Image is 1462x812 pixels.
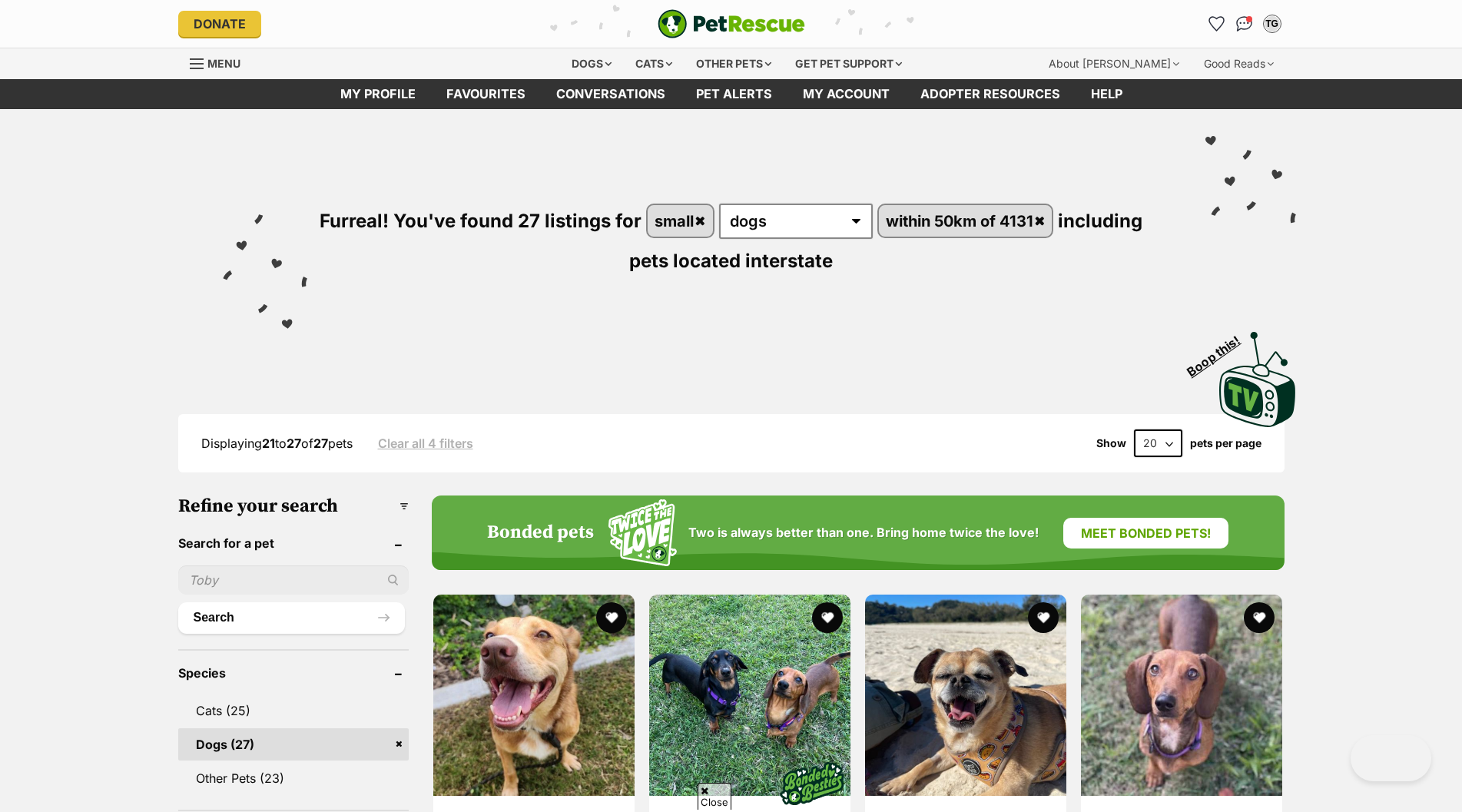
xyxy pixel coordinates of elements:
a: Cats (25) [178,694,409,727]
h4: Bonded pets [487,522,594,544]
a: Boop this! [1219,318,1296,430]
a: Meet bonded pets! [1063,518,1228,549]
strong: 27 [313,436,328,451]
a: small [648,205,713,237]
img: Ziggy Female - Dachshund (Miniature Smooth Haired) Dog [1081,595,1282,796]
div: Other pets [685,48,782,79]
a: Favourites [431,79,541,109]
strong: 27 [287,436,301,451]
span: Two is always better than one. Bring home twice the love! [688,525,1039,540]
a: Adopter resources [905,79,1076,109]
strong: 21 [262,436,275,451]
header: Search for a pet [178,536,409,550]
button: favourite [596,602,627,633]
a: Help [1076,79,1138,109]
span: Displaying to of pets [201,436,353,451]
input: Toby [178,565,409,595]
span: Show [1096,437,1126,449]
button: Search [178,602,405,633]
span: Menu [207,57,240,70]
img: chat-41dd97257d64d25036548639549fe6c8038ab92f7586957e7f3b1b290dea8141.svg [1236,16,1252,31]
img: Squiggle [608,499,677,566]
a: Clear all 4 filters [378,436,473,450]
a: Conversations [1232,12,1257,36]
a: My account [787,79,905,109]
a: Donate [178,11,261,37]
div: About [PERSON_NAME] [1038,48,1190,79]
span: Close [698,783,731,810]
img: Badger and Chance - Dachshund (Miniature Smooth Haired) Dog [649,595,850,796]
a: Dogs (27) [178,728,409,761]
label: pets per page [1190,437,1261,449]
div: Get pet support [784,48,913,79]
ul: Account quick links [1205,12,1285,36]
header: Species [178,666,409,680]
button: favourite [1245,602,1275,633]
a: within 50km of 4131 [879,205,1053,237]
img: logo-e224e6f780fb5917bec1dbf3a21bbac754714ae5b6737aabdf751b685950b380.svg [658,9,805,38]
a: Pet alerts [681,79,787,109]
span: Furreal! You've found 27 listings for [320,210,641,232]
iframe: Help Scout Beacon - Open [1351,735,1431,781]
h3: Refine your search [178,495,409,517]
a: Menu [190,48,251,76]
button: My account [1260,12,1285,36]
button: favourite [1028,602,1059,633]
div: Dogs [561,48,622,79]
a: My profile [325,79,431,109]
div: Cats [625,48,683,79]
span: Boop this! [1184,323,1255,379]
img: Lucy - Pug x Chihuahua Dog [865,595,1066,796]
a: conversations [541,79,681,109]
div: TG [1265,16,1280,31]
div: Good Reads [1193,48,1285,79]
a: Favourites [1205,12,1229,36]
img: PetRescue TV logo [1219,332,1296,427]
a: Other Pets (23) [178,762,409,794]
span: including pets located interstate [629,210,1142,272]
button: favourite [812,602,843,633]
a: PetRescue [658,9,805,38]
img: Sally - Australian Kelpie x Catahoula Leopard Dog [433,595,635,796]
